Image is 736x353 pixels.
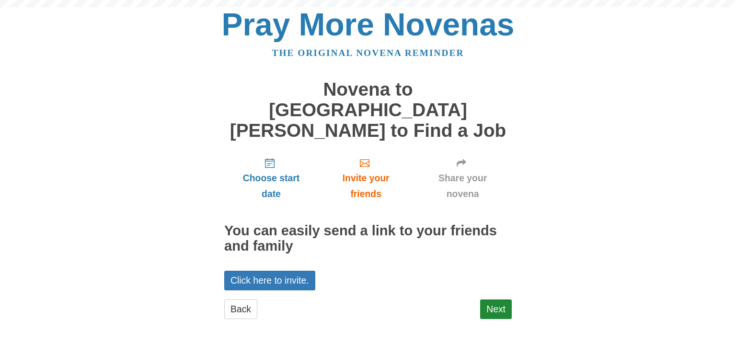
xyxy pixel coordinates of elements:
[414,150,512,207] a: Share your novena
[224,79,512,141] h1: Novena to [GEOGRAPHIC_DATA][PERSON_NAME] to Find a Job
[423,170,502,202] span: Share your novena
[224,223,512,254] h2: You can easily send a link to your friends and family
[224,271,315,290] a: Click here to invite.
[318,150,414,207] a: Invite your friends
[328,170,404,202] span: Invite your friends
[224,299,257,319] a: Back
[480,299,512,319] a: Next
[234,170,309,202] span: Choose start date
[224,150,318,207] a: Choose start date
[222,7,515,42] a: Pray More Novenas
[272,48,464,58] a: The original novena reminder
